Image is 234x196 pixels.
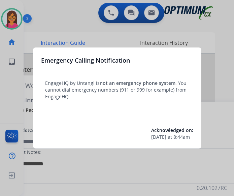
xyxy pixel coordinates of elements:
[100,80,175,86] span: not an emergency phone system
[173,134,190,140] span: 8:44am
[151,134,166,140] span: [DATE]
[197,184,227,192] p: 0.20.1027RC
[45,80,189,100] p: EngageHQ by Untangl is . You cannot dial emergency numbers (911 or 999 for example) from EngageHQ.
[41,56,130,65] h3: Emergency Calling Notification
[151,134,193,140] div: at
[151,127,193,133] span: Acknowledged on:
